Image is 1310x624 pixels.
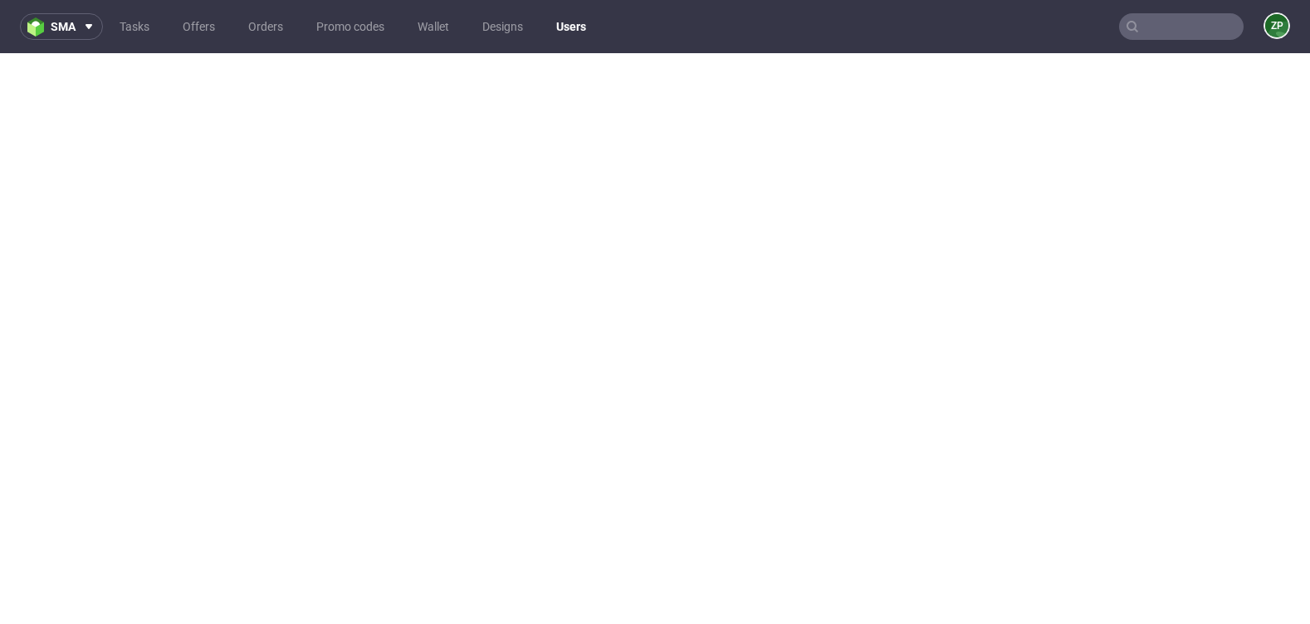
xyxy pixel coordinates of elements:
[27,17,51,37] img: logo
[173,13,225,40] a: Offers
[306,13,394,40] a: Promo codes
[1265,14,1288,37] figcaption: ZP
[110,13,159,40] a: Tasks
[408,13,459,40] a: Wallet
[238,13,293,40] a: Orders
[51,21,76,32] span: sma
[472,13,533,40] a: Designs
[20,13,103,40] button: sma
[546,13,596,40] a: Users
